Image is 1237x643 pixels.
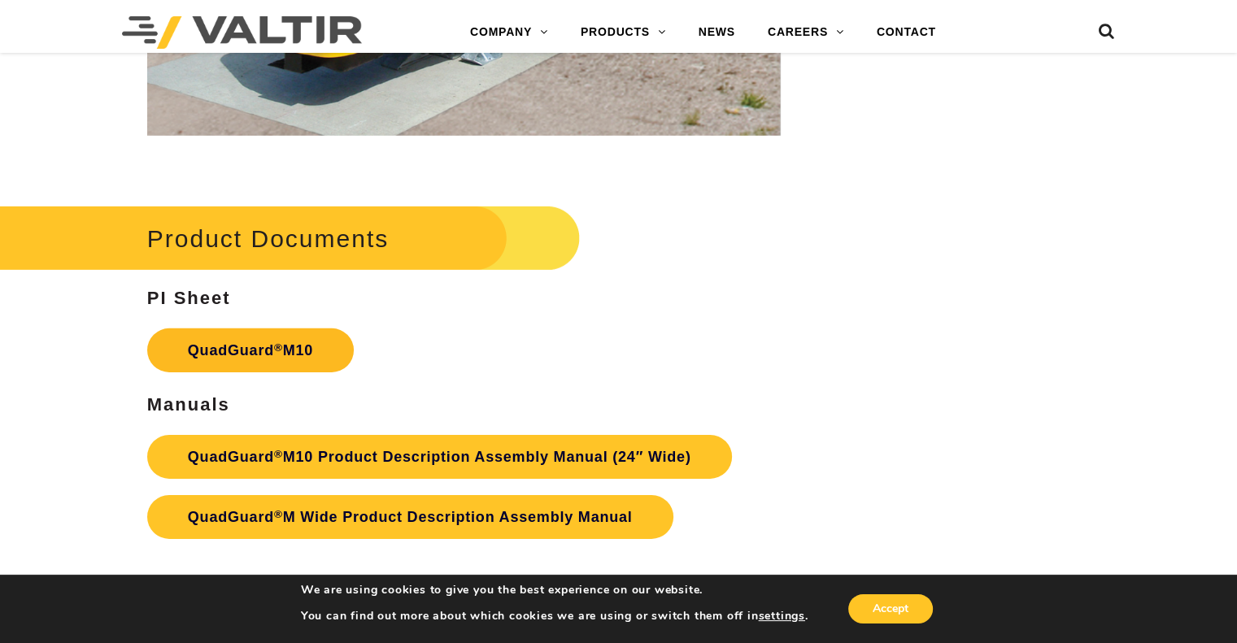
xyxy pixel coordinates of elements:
[454,16,564,49] a: COMPANY
[122,16,362,49] img: Valtir
[147,288,231,308] strong: PI Sheet
[274,448,283,460] sup: ®
[301,609,808,623] p: You can find out more about which cookies we are using or switch them off in .
[758,609,804,623] button: settings
[147,495,673,539] a: QuadGuard®M Wide Product Description Assembly Manual
[274,341,283,354] sup: ®
[147,394,230,415] strong: Manuals
[751,16,860,49] a: CAREERS
[682,16,751,49] a: NEWS
[147,328,354,372] a: QuadGuard®M10
[147,435,732,479] a: QuadGuard®M10 Product Description Assembly Manual (24″ Wide)
[301,583,808,597] p: We are using cookies to give you the best experience on our website.
[564,16,682,49] a: PRODUCTS
[274,508,283,520] sup: ®
[860,16,952,49] a: CONTACT
[848,594,933,623] button: Accept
